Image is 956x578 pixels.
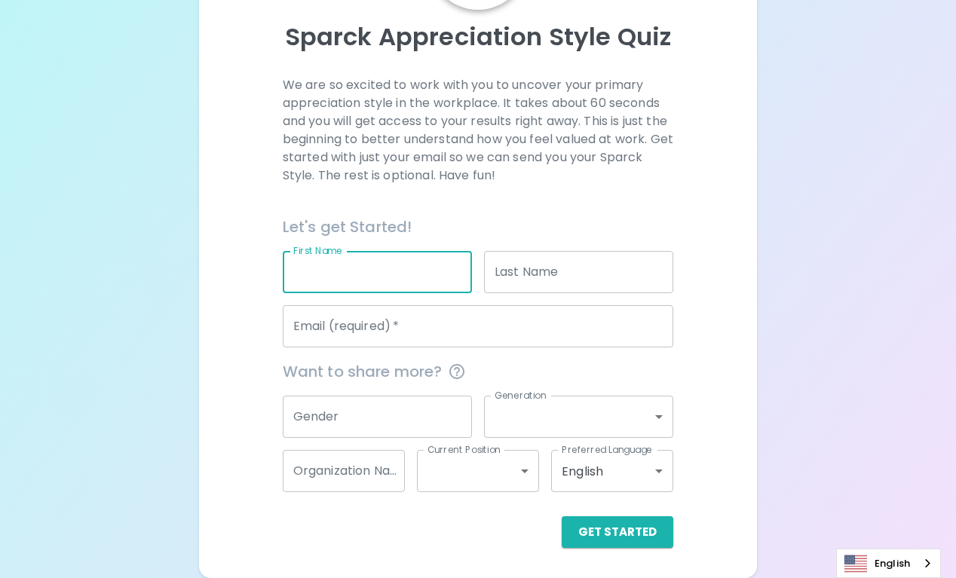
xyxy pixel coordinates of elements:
label: Current Position [427,443,501,456]
label: Generation [495,389,547,402]
p: We are so excited to work with you to uncover your primary appreciation style in the workplace. I... [283,76,674,185]
svg: This information is completely confidential and only used for aggregated appreciation studies at ... [448,362,466,381]
div: Language [836,549,941,578]
h6: Let's get Started! [283,215,674,239]
a: English [837,549,940,577]
button: Get Started [562,516,673,548]
p: Sparck Appreciation Style Quiz [217,22,739,52]
label: First Name [293,244,342,257]
aside: Language selected: English [836,549,941,578]
label: Preferred Language [562,443,652,456]
span: Want to share more? [283,359,674,384]
div: English [551,450,673,492]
